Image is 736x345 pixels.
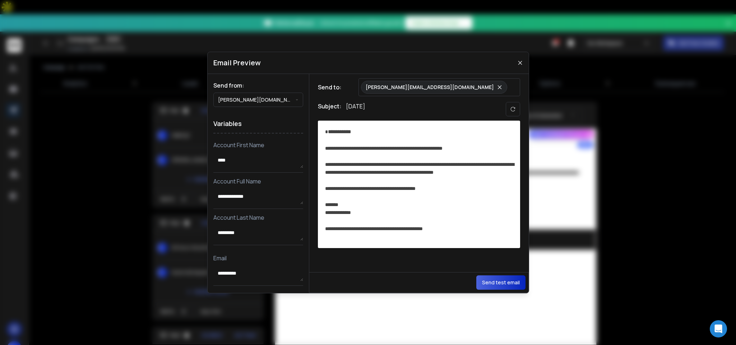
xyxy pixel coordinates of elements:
[218,96,296,103] p: [PERSON_NAME][DOMAIN_NAME][EMAIL_ADDRESS][PERSON_NAME][DOMAIN_NAME]
[366,84,494,91] p: [PERSON_NAME][EMAIL_ADDRESS][DOMAIN_NAME]
[346,102,365,116] p: [DATE]
[213,58,261,68] h1: Email Preview
[213,213,303,222] p: Account Last Name
[318,102,342,116] h1: Subject:
[710,320,727,337] div: Open Intercom Messenger
[213,177,303,186] p: Account Full Name
[213,114,303,134] h1: Variables
[213,81,303,90] h1: Send from:
[213,254,303,262] p: Email
[318,83,347,92] h1: Send to:
[213,141,303,149] p: Account First Name
[476,275,526,290] button: Send test email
